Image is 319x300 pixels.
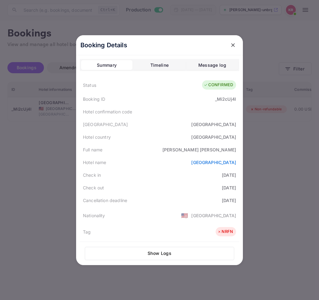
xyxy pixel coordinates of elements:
[83,108,132,115] div: Hotel confirmation code
[191,160,236,165] a: [GEOGRAPHIC_DATA]
[191,134,236,140] div: [GEOGRAPHIC_DATA]
[181,210,188,221] span: United States
[97,61,117,69] div: Summary
[191,212,236,219] div: [GEOGRAPHIC_DATA]
[83,96,106,102] div: Booking ID
[80,40,127,50] p: Booking Details
[83,159,106,166] div: Hotel name
[222,172,236,178] div: [DATE]
[83,121,128,128] div: [GEOGRAPHIC_DATA]
[83,197,127,204] div: Cancellation deadline
[150,61,169,69] div: Timeline
[83,134,111,140] div: Hotel country
[227,40,239,51] button: close
[222,184,236,191] div: [DATE]
[83,212,105,219] div: Nationality
[198,61,226,69] div: Message log
[204,82,233,88] div: CONFIRMED
[83,229,91,235] div: Tag
[83,184,104,191] div: Check out
[222,197,236,204] div: [DATE]
[83,172,101,178] div: Check in
[83,82,96,88] div: Status
[215,96,236,102] div: _Mi2cUj4l
[83,146,102,153] div: Full name
[85,247,234,260] button: Show Logs
[162,146,236,153] div: [PERSON_NAME] [PERSON_NAME]
[217,229,233,235] div: NRFN
[191,121,236,128] div: [GEOGRAPHIC_DATA]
